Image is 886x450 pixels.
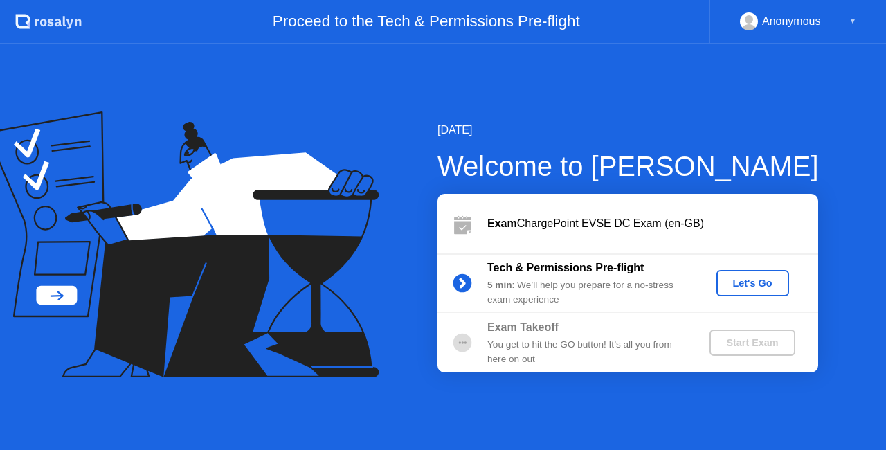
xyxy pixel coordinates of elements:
div: Anonymous [762,12,821,30]
b: Tech & Permissions Pre-flight [487,262,644,273]
div: ▼ [849,12,856,30]
div: [DATE] [437,122,819,138]
div: : We’ll help you prepare for a no-stress exam experience [487,278,687,307]
div: Welcome to [PERSON_NAME] [437,145,819,187]
b: 5 min [487,280,512,290]
button: Let's Go [716,270,789,296]
b: Exam [487,217,517,229]
b: Exam Takeoff [487,321,559,333]
div: ChargePoint EVSE DC Exam (en-GB) [487,215,818,232]
div: Start Exam [715,337,789,348]
div: Let's Go [722,278,784,289]
button: Start Exam [709,330,795,356]
div: You get to hit the GO button! It’s all you from here on out [487,338,687,366]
